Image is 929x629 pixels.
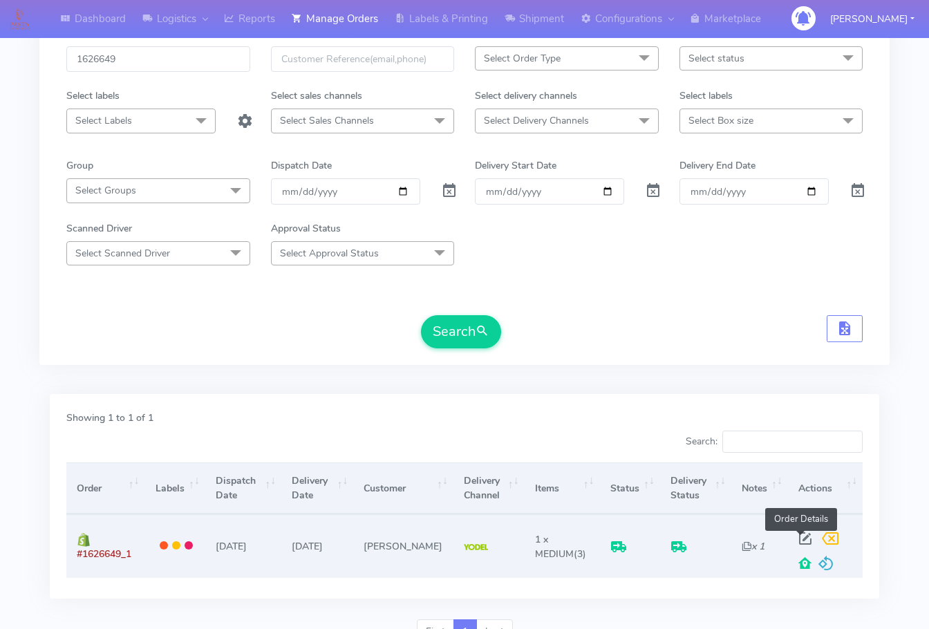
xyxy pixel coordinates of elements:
i: x 1 [742,540,764,553]
input: Customer Reference(email,phone) [271,46,455,72]
input: Order Id [66,46,250,72]
span: Select Groups [75,184,136,197]
th: Items: activate to sort column ascending [525,462,600,514]
span: (3) [535,533,586,561]
label: Scanned Driver [66,221,132,236]
label: Approval Status [271,221,341,236]
span: #1626649_1 [77,547,131,561]
span: Select Labels [75,114,132,127]
th: Order: activate to sort column ascending [66,462,144,514]
span: Select status [688,52,744,65]
label: Select delivery channels [475,88,577,103]
td: [DATE] [281,514,353,577]
span: Select Delivery Channels [484,114,589,127]
th: Notes: activate to sort column ascending [731,462,788,514]
td: [PERSON_NAME] [353,514,453,577]
span: 1 x MEDIUM [535,533,574,561]
label: Search: [686,431,863,453]
th: Customer: activate to sort column ascending [353,462,453,514]
label: Select labels [66,88,120,103]
span: Select Sales Channels [280,114,374,127]
span: Select Scanned Driver [75,247,170,260]
label: Delivery End Date [679,158,756,173]
button: Search [421,315,501,348]
th: Labels: activate to sort column ascending [144,462,205,514]
th: Dispatch Date: activate to sort column ascending [205,462,281,514]
label: Group [66,158,93,173]
th: Delivery Status: activate to sort column ascending [660,462,731,514]
th: Delivery Date: activate to sort column ascending [281,462,353,514]
label: Dispatch Date [271,158,332,173]
label: Select sales channels [271,88,362,103]
span: Select Box size [688,114,753,127]
label: Showing 1 to 1 of 1 [66,411,153,425]
label: Select labels [679,88,733,103]
span: Select Order Type [484,52,561,65]
img: Yodel [464,544,488,551]
th: Actions: activate to sort column ascending [788,462,863,514]
span: Select Approval Status [280,247,379,260]
input: Search: [722,431,863,453]
th: Status: activate to sort column ascending [600,462,660,514]
label: Delivery Start Date [475,158,556,173]
td: [DATE] [205,514,281,577]
th: Delivery Channel: activate to sort column ascending [453,462,525,514]
button: [PERSON_NAME] [820,5,925,33]
img: shopify.png [77,533,91,547]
